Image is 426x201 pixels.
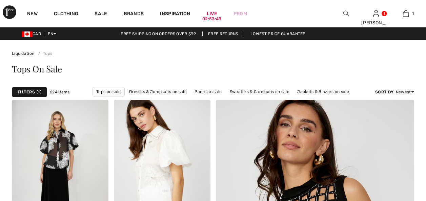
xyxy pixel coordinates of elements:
[373,9,379,18] img: My Info
[12,63,62,75] span: Tops On Sale
[234,10,247,17] a: Prom
[50,89,70,95] span: 624 items
[361,19,390,26] div: [PERSON_NAME]
[12,51,34,56] a: Liquidation
[412,10,414,17] span: 1
[375,90,393,94] strong: Sort By
[373,10,379,17] a: Sign In
[3,5,16,19] img: 1ère Avenue
[403,9,409,18] img: My Bag
[207,10,217,17] a: Live02:53:49
[202,16,221,22] div: 02:53:49
[218,96,262,105] a: Outerwear on sale
[36,51,53,56] a: Tops
[202,31,244,36] a: Free Returns
[48,31,56,36] span: EN
[245,31,311,36] a: Lowest Price Guarantee
[183,96,217,105] a: Skirts on sale
[22,31,44,36] span: CAD
[294,87,352,96] a: Jackets & Blazers on sale
[191,87,225,96] a: Pants on sale
[95,11,107,18] a: Sale
[22,31,33,37] img: Canadian Dollar
[93,87,125,96] a: Tops on sale
[343,9,349,18] img: search the website
[126,87,190,96] a: Dresses & Jumpsuits on sale
[124,11,144,18] a: Brands
[226,87,293,96] a: Sweaters & Cardigans on sale
[54,11,78,18] a: Clothing
[27,11,38,18] a: New
[37,89,41,95] span: 1
[18,89,35,95] strong: Filters
[115,31,201,36] a: Free shipping on orders over $99
[375,89,414,95] div: : Newest
[383,150,419,167] iframe: Opens a widget where you can chat to one of our agents
[160,11,190,18] span: Inspiration
[391,9,420,18] a: 1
